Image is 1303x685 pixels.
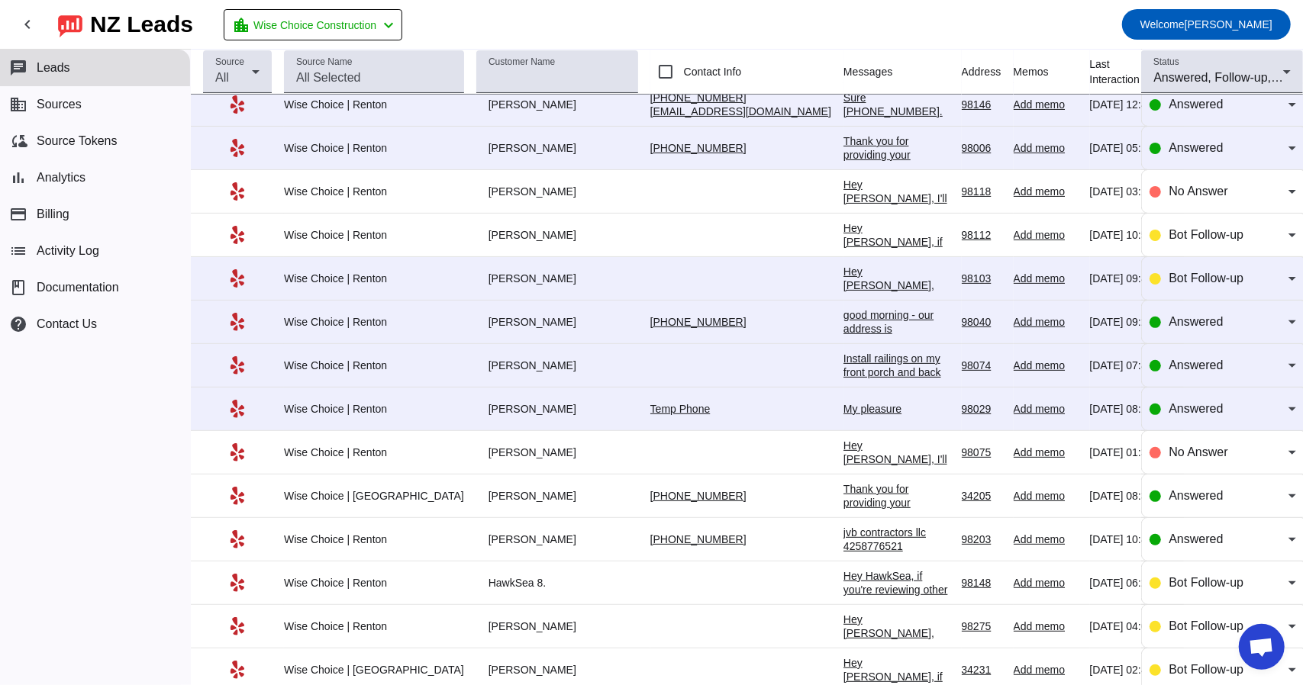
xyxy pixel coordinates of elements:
div: [PERSON_NAME] [476,315,638,329]
mat-icon: Yelp [228,95,247,114]
div: Last Interaction [1090,56,1159,87]
mat-label: Customer Name [489,57,555,67]
mat-label: Source [215,57,244,67]
div: Add memo [1014,663,1078,677]
div: Wise Choice | Renton [284,228,464,242]
a: [PHONE_NUMBER] [650,490,747,502]
mat-icon: Yelp [228,443,247,461]
div: Hey [PERSON_NAME], if you're reviewing other bids, we can do a fast apples-to-apples comparison, ... [843,221,949,345]
div: [DATE] 10:47:PM [1090,532,1172,546]
div: Add memo [1014,576,1078,590]
div: NZ Leads [90,14,193,35]
span: Sources [37,98,82,111]
div: [DATE] 12:40:PM [1090,98,1172,111]
mat-icon: Yelp [228,356,247,375]
mat-icon: Yelp [228,226,247,244]
div: [PERSON_NAME] [476,228,638,242]
div: 34231 [962,663,1001,677]
div: [PERSON_NAME] [476,532,638,546]
div: Add memo [1014,402,1078,416]
div: 98103 [962,272,1001,285]
div: [DATE] 07:47:AM [1090,359,1172,372]
button: Welcome[PERSON_NAME] [1122,9,1291,40]
mat-icon: business [9,95,27,114]
div: Add memo [1014,489,1078,503]
mat-icon: chevron_left [18,15,37,34]
mat-icon: Yelp [228,269,247,288]
div: jvb contractors llc 4258776521 [843,526,949,553]
span: Activity Log [37,244,99,258]
mat-icon: help [9,315,27,333]
mat-icon: bar_chart [9,169,27,187]
div: [DATE] 08:31:AM [1090,489,1172,503]
div: Wise Choice | Renton [284,445,464,459]
span: Bot Follow-up [1169,576,1243,589]
div: 98075 [962,445,1001,459]
div: Wise Choice | Renton [284,315,464,329]
div: [DATE] 06:28:PM [1090,576,1172,590]
div: Wise Choice | Renton [284,402,464,416]
input: All Selected [296,69,452,87]
span: Billing [37,207,69,221]
div: Wise Choice | Renton [284,576,464,590]
mat-icon: Yelp [228,574,247,592]
span: Source Tokens [37,134,118,148]
div: [PERSON_NAME] [476,98,638,111]
span: Answered [1169,315,1223,328]
mat-icon: Yelp [228,139,247,157]
label: Contact Info [681,64,742,79]
div: Add memo [1014,445,1078,459]
div: Wise Choice | Renton [284,532,464,546]
mat-icon: Yelp [228,487,247,505]
div: Add memo [1014,228,1078,242]
div: Add memo [1014,315,1078,329]
div: 34205 [962,489,1001,503]
div: [DATE] 04:01:PM [1090,619,1172,633]
img: logo [58,11,82,37]
div: Add memo [1014,272,1078,285]
span: All [215,71,229,84]
span: No Answer [1169,445,1227,458]
div: [DATE] 05:18:PM [1090,141,1172,155]
div: Install railings on my front porch and back deck. [843,352,949,393]
div: Wise Choice | Renton [284,619,464,633]
div: Wise Choice | [GEOGRAPHIC_DATA] [284,663,464,677]
div: Hey HawkSea, if you're reviewing other bids, we can do a fast apples-to-apples comparison, so you... [843,569,949,679]
div: 98040 [962,315,1001,329]
div: Add memo [1014,141,1078,155]
div: 98112 [962,228,1001,242]
mat-icon: Yelp [228,530,247,548]
div: Add memo [1014,532,1078,546]
span: Bot Follow-up [1169,228,1243,241]
div: 98118 [962,185,1001,198]
a: [PHONE_NUMBER] [650,92,747,104]
a: [EMAIL_ADDRESS][DOMAIN_NAME] [650,105,831,117]
mat-icon: list [9,242,27,260]
span: Welcome [1140,18,1185,31]
mat-label: Status [1153,57,1179,67]
div: My pleasure [843,402,949,416]
span: No Answer [1169,185,1227,198]
span: Leads [37,61,70,75]
div: [PERSON_NAME] [476,402,638,416]
div: Add memo [1014,359,1078,372]
span: book [9,278,27,297]
a: Temp Phone [650,403,711,415]
div: Add memo [1014,98,1078,111]
div: Wise Choice | [GEOGRAPHIC_DATA] [284,489,464,503]
span: Answered [1169,359,1223,371]
mat-label: Source Name [296,57,352,67]
span: Analytics [37,171,85,185]
div: Add memo [1014,185,1078,198]
button: Wise Choice Construction [224,9,402,40]
div: 98029 [962,402,1001,416]
span: Bot Follow-up [1169,272,1243,285]
div: Add memo [1014,619,1078,633]
span: Documentation [37,281,119,294]
div: [PERSON_NAME] [476,272,638,285]
div: HawkSea 8. [476,576,638,590]
div: 98146 [962,98,1001,111]
div: good morning - our address is [STREET_ADDRESS][PERSON_NAME]. i can be reached at [PHONE_NUMBER]. ... [843,308,949,418]
div: Wise Choice | Renton [284,359,464,372]
mat-icon: cloud_sync [9,132,27,150]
